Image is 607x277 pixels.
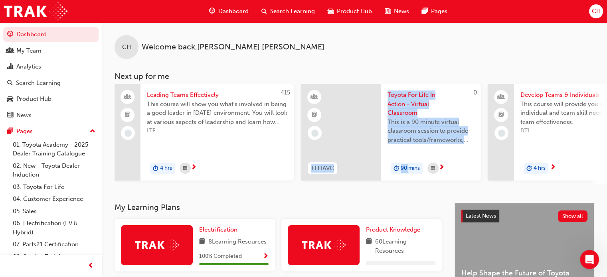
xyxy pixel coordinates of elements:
a: 04. Customer Experience [10,193,99,205]
span: 4 hrs [534,164,546,173]
span: learningRecordVerb_NONE-icon [125,130,132,137]
a: Dashboard [3,27,99,42]
span: Leading Teams Effectively [147,90,288,100]
button: Show Progress [263,251,269,261]
button: Show all [558,210,588,222]
span: 8 Learning Resources [208,237,267,247]
span: car-icon [7,96,13,103]
a: Electrification [199,225,241,234]
a: 415Leading Teams EffectivelyThis course will show you what's involved in being a good leader in [... [115,84,294,181]
span: calendar-icon [431,163,435,173]
span: search-icon [7,80,13,87]
span: pages-icon [422,6,428,16]
a: search-iconSearch Learning [255,3,321,20]
h3: My Learning Plans [115,203,442,212]
button: DashboardMy TeamAnalyticsSearch LearningProduct HubNews [3,26,99,124]
span: Show Progress [263,253,269,260]
span: duration-icon [153,163,158,174]
span: 100 % Completed [199,252,242,261]
span: booktick-icon [498,110,504,120]
a: News [3,108,99,123]
a: Product Knowledge [366,225,423,234]
span: Toyota For Life In Action - Virtual Classroom [388,90,475,118]
span: Product Hub [337,7,372,16]
a: Analytics [3,59,99,74]
span: people-icon [498,92,504,102]
span: people-icon [7,47,13,55]
span: 90 mins [401,164,420,173]
a: Product Hub [3,92,99,106]
span: chart-icon [7,63,13,71]
span: learningRecordVerb_NONE-icon [498,130,505,137]
span: search-icon [261,6,267,16]
a: 08. Service Training [10,251,99,263]
span: CH [591,7,600,16]
span: booktick-icon [125,110,130,120]
a: 0TFLIAVCToyota For Life In Action - Virtual ClassroomThis is a 90 minute virtual classroom sessio... [301,84,481,181]
div: News [16,111,32,120]
div: Analytics [16,62,41,71]
span: Electrification [199,226,237,233]
span: News [394,7,409,16]
span: next-icon [439,164,445,171]
a: pages-iconPages [415,3,454,20]
a: car-iconProduct Hub [321,3,378,20]
span: Welcome back , [PERSON_NAME] [PERSON_NAME] [142,43,324,52]
span: prev-icon [88,261,94,271]
span: next-icon [550,164,556,171]
button: Pages [3,124,99,139]
span: car-icon [328,6,334,16]
a: 05. Sales [10,205,99,218]
img: Trak [135,239,179,251]
a: guage-iconDashboard [203,3,255,20]
span: duration-icon [526,163,532,174]
button: CH [589,4,603,18]
span: book-icon [199,237,205,247]
span: pages-icon [7,128,13,135]
div: Search Learning [16,79,61,88]
span: up-icon [90,126,95,137]
span: people-icon [125,92,130,102]
a: My Team [3,43,99,58]
span: book-icon [366,237,372,255]
a: 06. Electrification (EV & Hybrid) [10,217,99,238]
span: CH [122,43,131,52]
span: 0 [473,89,477,96]
a: 02. New - Toyota Dealer Induction [10,160,99,181]
a: Latest NewsShow all [461,210,587,222]
img: Trak [302,239,346,251]
span: learningRecordVerb_NONE-icon [311,130,318,137]
span: Pages [431,7,447,16]
a: news-iconNews [378,3,415,20]
span: This is a 90 minute virtual classroom session to provide practical tools/frameworks, behaviours a... [388,118,475,145]
div: Product Hub [16,94,51,104]
span: next-icon [191,164,197,171]
h3: Next up for me [102,72,607,81]
a: Search Learning [3,76,99,90]
span: guage-icon [7,31,13,38]
span: 415 [281,89,290,96]
span: duration-icon [393,163,399,174]
span: learningResourceType_INSTRUCTOR_LED-icon [312,92,317,102]
span: LTE [147,126,288,136]
a: 07. Parts21 Certification [10,238,99,251]
span: This course will show you what's involved in being a good leader in [DATE] environment. You will ... [147,100,288,127]
span: guage-icon [209,6,215,16]
span: Search Learning [270,7,315,16]
span: booktick-icon [312,110,317,120]
span: Latest News [466,212,496,219]
img: Trak [4,2,67,20]
div: Pages [16,127,33,136]
span: news-icon [7,112,13,119]
span: Dashboard [218,7,249,16]
span: 60 Learning Resources [375,237,435,255]
span: TFLIAVC [311,164,334,173]
span: Product Knowledge [366,226,420,233]
a: 01. Toyota Academy - 2025 Dealer Training Catalogue [10,139,99,160]
iframe: Intercom live chat [580,250,599,269]
span: news-icon [385,6,391,16]
span: 4 hrs [160,164,172,173]
span: calendar-icon [183,163,187,173]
